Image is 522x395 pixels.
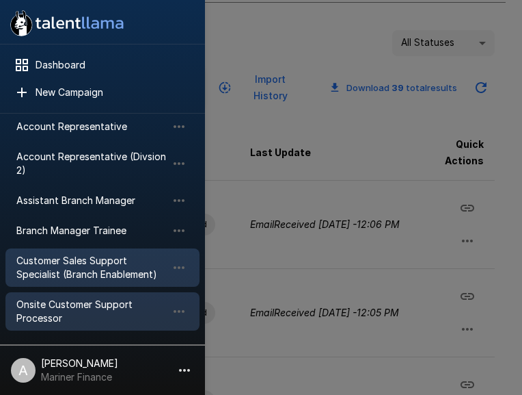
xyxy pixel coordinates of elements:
p: Mariner Finance [41,370,118,384]
div: Customer Sales Support Specialist (Branch Enablement) [5,249,200,287]
span: Account Representative [16,120,167,133]
div: Dashboard [5,53,200,77]
div: Account Representative [5,114,200,139]
p: [PERSON_NAME] [41,357,118,370]
span: Branch Manager Trainee [16,224,167,238]
span: Account Representative (Divsion 2) [16,150,167,177]
div: Account Representative (Divsion 2) [5,144,200,183]
span: New Campaign [36,86,189,99]
div: Assistant Branch Manager [5,188,200,213]
span: Assistant Branch Manager [16,194,167,207]
span: Dashboard [36,58,189,72]
span: Onsite Customer Support Processor [16,298,167,325]
div: Onsite Customer Support Processor [5,292,200,331]
div: Branch Manager Trainee [5,218,200,243]
div: A [11,358,36,383]
span: Customer Sales Support Specialist (Branch Enablement) [16,254,167,281]
div: New Campaign [5,80,200,105]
